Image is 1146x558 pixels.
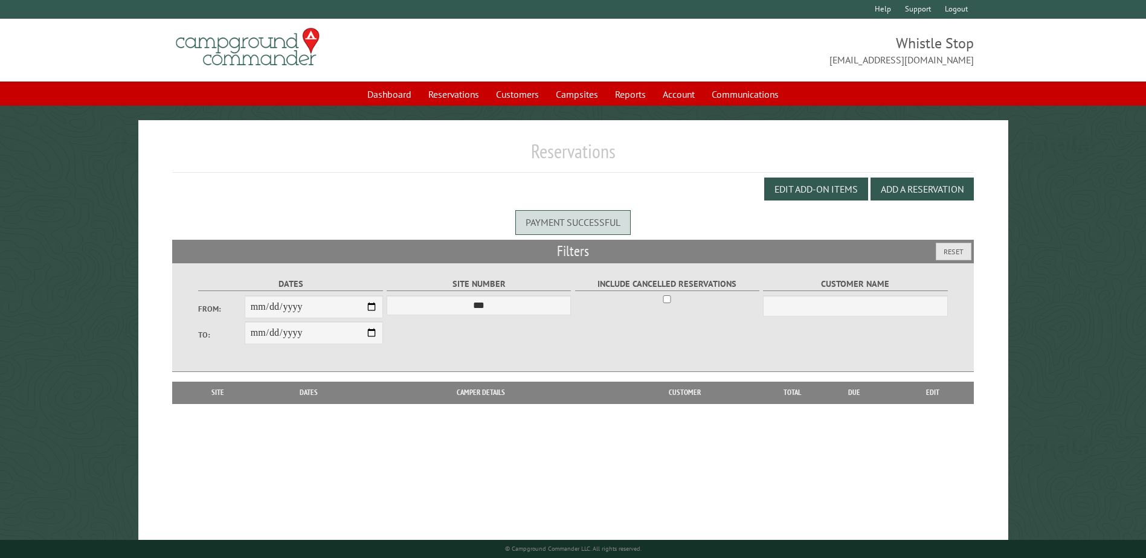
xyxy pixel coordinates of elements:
[172,139,973,173] h1: Reservations
[871,178,974,200] button: Add a Reservation
[608,83,653,106] a: Reports
[764,178,868,200] button: Edit Add-on Items
[936,243,971,260] button: Reset
[421,83,486,106] a: Reservations
[198,277,382,291] label: Dates
[505,545,642,553] small: © Campground Commander LLC. All rights reserved.
[549,83,605,106] a: Campsites
[655,83,702,106] a: Account
[361,382,601,403] th: Camper Details
[892,382,974,403] th: Edit
[763,277,947,291] label: Customer Name
[178,382,257,403] th: Site
[198,329,244,341] label: To:
[360,83,419,106] a: Dashboard
[172,24,323,71] img: Campground Commander
[198,303,244,315] label: From:
[387,277,571,291] label: Site Number
[601,382,768,403] th: Customer
[172,240,973,263] h2: Filters
[257,382,361,403] th: Dates
[575,277,759,291] label: Include Cancelled Reservations
[489,83,546,106] a: Customers
[768,382,816,403] th: Total
[704,83,786,106] a: Communications
[515,210,631,234] div: Payment successful
[816,382,892,403] th: Due
[573,33,974,67] span: Whistle Stop [EMAIL_ADDRESS][DOMAIN_NAME]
